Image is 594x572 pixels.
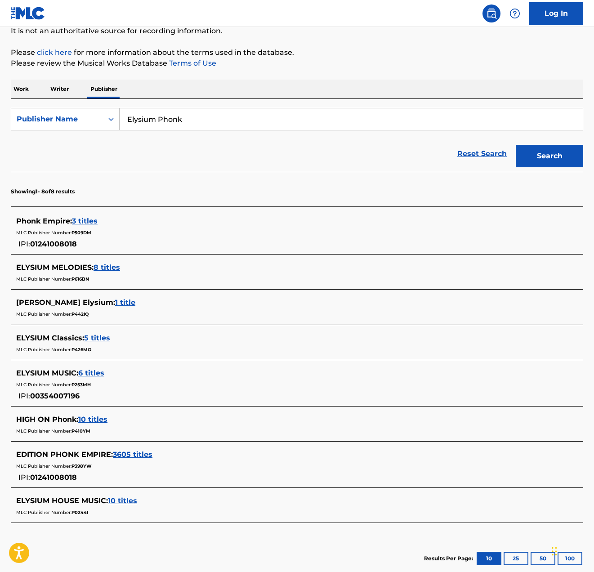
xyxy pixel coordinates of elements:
p: Showing 1 - 8 of 8 results [11,188,75,196]
span: 10 titles [78,415,107,424]
div: Help [506,4,524,22]
span: P410YM [71,428,90,434]
a: Terms of Use [167,59,216,67]
button: 50 [531,552,555,565]
span: 00354007196 [30,392,80,400]
span: ELYSIUM HOUSE MUSIC : [16,496,108,505]
span: MLC Publisher Number: [16,509,71,515]
span: P253MH [71,382,91,388]
span: MLC Publisher Number: [16,230,71,236]
button: Search [516,145,583,167]
span: 01241008018 [30,240,77,248]
span: 8 titles [94,263,120,272]
span: IPI: [18,392,30,400]
span: 3605 titles [113,450,152,459]
span: 6 titles [78,369,104,377]
span: MLC Publisher Number: [16,347,71,353]
span: Phonk Empire : [16,217,72,225]
span: P616BN [71,276,89,282]
span: ELYSIUM MUSIC : [16,369,78,377]
a: Reset Search [453,144,511,164]
iframe: Chat Widget [549,529,594,572]
img: help [509,8,520,19]
div: Drag [552,538,557,565]
a: Log In [529,2,583,25]
span: MLC Publisher Number: [16,382,71,388]
span: 5 titles [84,334,110,342]
span: MLC Publisher Number: [16,276,71,282]
a: Public Search [482,4,500,22]
span: P398YW [71,463,92,469]
button: 25 [504,552,528,565]
p: Results Per Page: [424,554,475,563]
img: MLC Logo [11,7,45,20]
span: MLC Publisher Number: [16,311,71,317]
span: HIGH ON Phonk : [16,415,78,424]
div: Publisher Name [17,114,98,125]
p: Please for more information about the terms used in the database. [11,47,583,58]
p: Please review the Musical Works Database [11,58,583,69]
span: ELYSIUM MELODIES : [16,263,94,272]
span: EDITION PHONK EMPIRE : [16,450,113,459]
span: P442IQ [71,311,89,317]
a: click here [37,48,72,57]
span: IPI: [18,473,30,482]
span: P426MO [71,347,91,353]
span: 1 title [115,298,135,307]
button: 10 [477,552,501,565]
img: search [486,8,497,19]
span: ELYSIUM Classics : [16,334,84,342]
span: P0244I [71,509,88,515]
span: [PERSON_NAME] Elysium : [16,298,115,307]
span: 01241008018 [30,473,77,482]
span: MLC Publisher Number: [16,463,71,469]
span: P509DM [71,230,91,236]
span: 3 titles [72,217,98,225]
p: It is not an authoritative source for recording information. [11,26,583,36]
span: MLC Publisher Number: [16,428,71,434]
form: Search Form [11,108,583,172]
span: IPI: [18,240,30,248]
span: 10 titles [108,496,137,505]
p: Publisher [88,80,120,98]
p: Writer [48,80,71,98]
p: Work [11,80,31,98]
